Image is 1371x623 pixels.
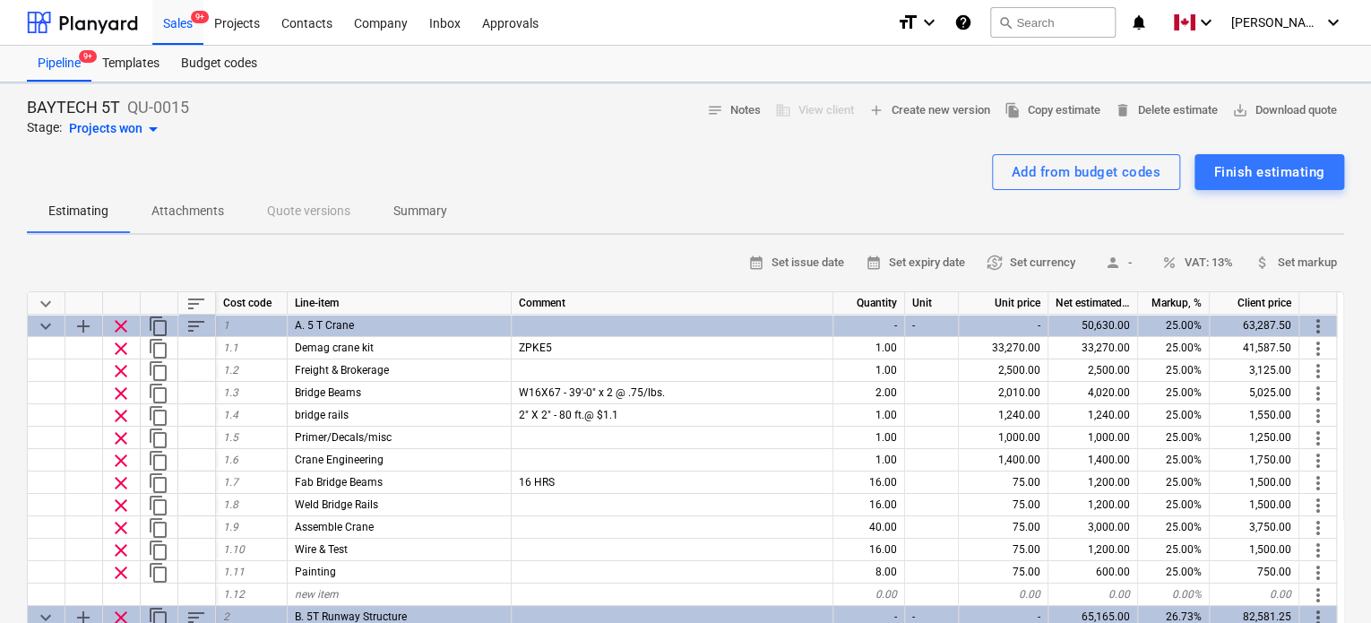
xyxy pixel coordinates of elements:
span: 16 HRS [519,476,555,489]
span: add [868,102,884,118]
div: 0.00 [1048,584,1138,606]
button: Notes [700,97,768,125]
div: 750.00 [1210,561,1299,584]
div: 25.00% [1138,359,1210,382]
span: Duplicate row [148,472,169,494]
div: Projects won [69,118,164,140]
span: bridge rails [295,409,349,421]
span: 1.1 [223,342,238,354]
span: Crane Engineering [295,454,384,466]
span: More actions [1307,405,1329,427]
p: BAYTECH 5T [27,97,120,118]
div: 25.00% [1138,539,1210,561]
div: Line-item [288,292,512,315]
div: 8.00 [833,561,905,584]
span: Assemble Crane [295,521,374,533]
button: VAT: 13% [1154,249,1240,277]
span: More actions [1307,472,1329,494]
div: 25.00% [1138,315,1210,337]
span: search [998,15,1013,30]
span: Duplicate row [148,428,169,449]
span: Duplicate row [148,383,169,404]
span: W16X67 - 39'-0" x 2 @ .75/lbs. [519,386,665,399]
span: Remove row [110,383,132,404]
span: Remove row [110,472,132,494]
span: Duplicate row [148,495,169,516]
span: Add sub category to row [73,316,94,337]
span: More actions [1307,338,1329,359]
span: save_alt [1232,102,1248,118]
div: 25.00% [1138,561,1210,584]
p: Attachments [151,202,224,221]
span: Delete estimate [1115,100,1218,121]
span: ZPKE5 [519,342,552,354]
div: 1.00 [833,337,905,359]
span: Duplicate row [148,338,169,359]
div: 1,200.00 [1048,472,1138,494]
div: 25.00% [1138,427,1210,449]
p: Estimating [48,202,108,221]
span: Remove row [110,428,132,449]
div: 0.00% [1138,584,1210,606]
div: 0.00 [959,584,1048,606]
span: Set expiry date [866,253,965,273]
div: 50,630.00 [1048,315,1138,337]
span: arrow_drop_down [142,118,164,140]
div: 25.00% [1138,382,1210,404]
span: More actions [1307,360,1329,382]
span: file_copy [1005,102,1021,118]
a: Budget codes [170,46,268,82]
div: 1,500.00 [1210,472,1299,494]
button: Delete estimate [1108,97,1225,125]
span: 1.6 [223,454,238,466]
span: Create new version [868,100,990,121]
div: 40.00 [833,516,905,539]
span: Download quote [1232,100,1337,121]
button: Set issue date [741,249,851,277]
div: 25.00% [1138,404,1210,427]
p: Stage: [27,118,62,140]
button: Copy estimate [997,97,1108,125]
span: More actions [1307,495,1329,516]
div: 25.00% [1138,449,1210,472]
div: 1,200.00 [1048,494,1138,516]
div: 75.00 [959,494,1048,516]
span: 1.9 [223,521,238,533]
div: Cost code [216,292,288,315]
div: 33,270.00 [959,337,1048,359]
span: Demag crane kit [295,342,374,354]
div: 1,200.00 [1048,539,1138,561]
div: 3,750.00 [1210,516,1299,539]
div: 75.00 [959,516,1048,539]
i: notifications [1130,12,1148,33]
span: More actions [1307,383,1329,404]
button: Set markup [1247,249,1344,277]
span: Freight & Brokerage [295,364,389,376]
span: More actions [1307,450,1329,472]
span: delete [1115,102,1131,118]
span: More actions [1307,428,1329,449]
span: Duplicate row [148,405,169,427]
span: 1.5 [223,431,238,444]
div: Quantity [833,292,905,315]
div: - [959,315,1048,337]
a: Templates [91,46,170,82]
div: 3,000.00 [1048,516,1138,539]
span: 1 [223,319,229,332]
div: 25.00% [1138,472,1210,494]
div: 25.00% [1138,494,1210,516]
i: keyboard_arrow_down [1323,12,1344,33]
span: Duplicate row [148,562,169,584]
span: Duplicate category [148,316,169,337]
div: 25.00% [1138,516,1210,539]
span: Sort rows within table [185,293,207,315]
div: 75.00 [959,472,1048,494]
i: Knowledge base [954,12,972,33]
span: More actions [1307,562,1329,584]
span: Duplicate row [148,540,169,561]
span: 1.3 [223,386,238,399]
span: Remove row [110,316,132,337]
div: 75.00 [959,539,1048,561]
span: notes [707,102,723,118]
